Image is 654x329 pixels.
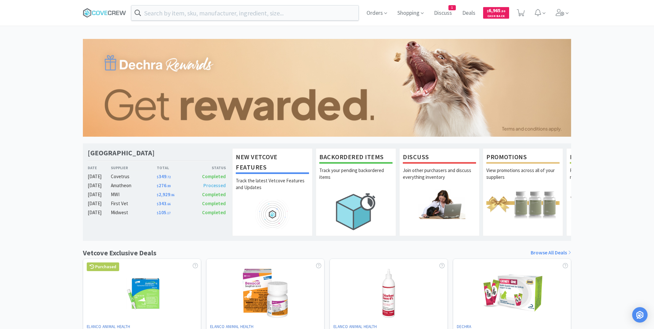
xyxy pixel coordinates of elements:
[319,189,393,233] img: hero_backorders.png
[316,148,396,236] a: Backordered ItemsTrack your pending backordered items
[232,148,313,236] a: New Vetcove FeaturesTrack the latest Vetcove Features and Updates
[236,200,309,229] img: hero_feature_roadmap.png
[88,182,111,189] div: [DATE]
[483,4,509,22] a: $6,965.50Cash Back
[570,167,643,189] p: Request free samples on the newest veterinary products
[460,10,478,16] a: Deals
[157,200,171,206] span: 343
[157,182,171,188] span: 276
[191,165,226,171] div: Status
[319,167,393,189] p: Track your pending backordered items
[157,202,159,206] span: $
[88,191,226,198] a: [DATE]MWI$2,929.86Completed
[403,189,476,219] img: hero_discuss.png
[111,165,157,171] div: Supplier
[157,211,159,215] span: $
[566,148,647,236] a: Free SamplesRequest free samples on the newest veterinary products
[632,307,648,323] div: Open Intercom Messenger
[486,152,560,164] h1: Promotions
[570,189,643,219] img: hero_samples.png
[157,175,159,179] span: $
[131,5,358,20] input: Search by item, sku, manufacturer, ingredient, size...
[111,173,157,180] div: Covetrus
[166,184,171,188] span: . 89
[486,189,560,219] img: hero_promotions.png
[170,193,174,197] span: . 86
[483,148,563,236] a: PromotionsView promotions across all of your suppliers
[88,209,111,216] div: [DATE]
[111,191,157,198] div: MWI
[157,193,159,197] span: $
[111,182,157,189] div: Amatheon
[111,209,157,216] div: Midwest
[88,209,226,216] a: [DATE]Midwest$105.17Completed
[88,173,226,180] a: [DATE]Covetrus$349.72Completed
[88,182,226,189] a: [DATE]Amatheon$276.89Processed
[202,200,226,206] span: Completed
[236,177,309,200] p: Track the latest Vetcove Features and Updates
[431,10,455,16] a: Discuss1
[487,9,489,13] span: $
[399,148,480,236] a: DiscussJoin other purchasers and discuss everything inventory
[202,191,226,197] span: Completed
[157,165,191,171] div: Total
[88,148,155,158] h1: [GEOGRAPHIC_DATA]
[157,184,159,188] span: $
[403,167,476,189] p: Join other purchasers and discuss everything inventory
[157,191,174,197] span: 2,929
[202,209,226,215] span: Completed
[157,173,171,179] span: 349
[486,167,560,189] p: View promotions across all of your suppliers
[88,200,226,207] a: [DATE]First Vet$343.66Completed
[88,173,111,180] div: [DATE]
[570,152,643,164] h1: Free Samples
[83,247,156,259] h1: Vetcove Exclusive Deals
[500,9,505,13] span: . 50
[531,249,571,257] a: Browse All Deals
[319,152,393,164] h1: Backordered Items
[88,165,111,171] div: Date
[166,202,171,206] span: . 66
[157,209,171,215] span: 105
[403,152,476,164] h1: Discuss
[203,182,226,188] span: Processed
[88,200,111,207] div: [DATE]
[236,152,309,174] h1: New Vetcove Features
[166,211,171,215] span: . 17
[88,191,111,198] div: [DATE]
[83,39,571,137] img: 68361da09ae4415aa60d2b591e5f818c.jpg
[487,14,505,19] span: Cash Back
[449,5,455,10] span: 1
[202,173,226,179] span: Completed
[111,200,157,207] div: First Vet
[487,7,505,14] span: 6,965
[166,175,171,179] span: . 72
